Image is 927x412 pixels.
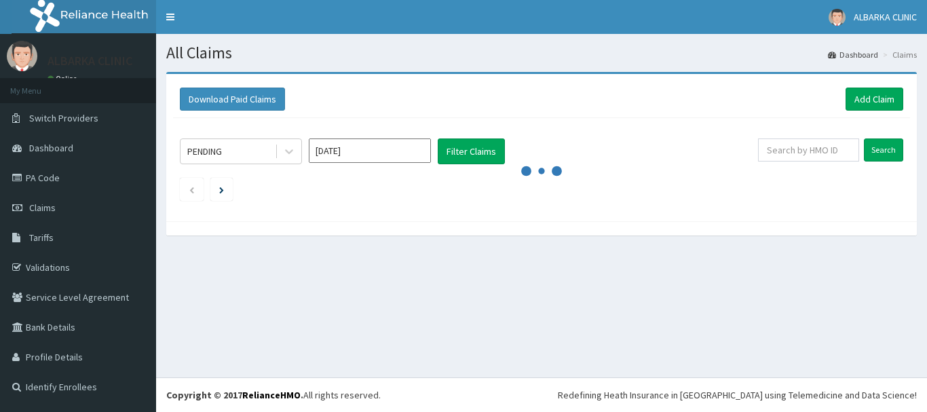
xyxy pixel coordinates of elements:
[846,88,903,111] a: Add Claim
[187,145,222,158] div: PENDING
[758,138,859,162] input: Search by HMO ID
[242,389,301,401] a: RelianceHMO
[854,11,917,23] span: ALBARKA CLINIC
[166,389,303,401] strong: Copyright © 2017 .
[48,55,132,67] p: ALBARKA CLINIC
[29,202,56,214] span: Claims
[7,41,37,71] img: User Image
[29,231,54,244] span: Tariffs
[829,9,846,26] img: User Image
[879,49,917,60] li: Claims
[29,112,98,124] span: Switch Providers
[166,44,917,62] h1: All Claims
[864,138,903,162] input: Search
[828,49,878,60] a: Dashboard
[521,151,562,191] svg: audio-loading
[219,183,224,195] a: Next page
[48,74,80,83] a: Online
[309,138,431,163] input: Select Month and Year
[438,138,505,164] button: Filter Claims
[29,142,73,154] span: Dashboard
[558,388,917,402] div: Redefining Heath Insurance in [GEOGRAPHIC_DATA] using Telemedicine and Data Science!
[189,183,195,195] a: Previous page
[180,88,285,111] button: Download Paid Claims
[156,377,927,412] footer: All rights reserved.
